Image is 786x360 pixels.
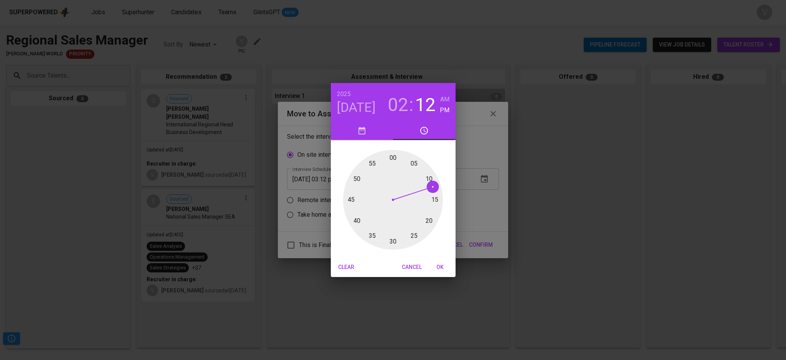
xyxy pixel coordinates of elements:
[402,262,422,272] span: Cancel
[440,105,449,116] button: PM
[428,260,452,274] button: OK
[399,260,425,274] button: Cancel
[337,262,355,272] span: Clear
[440,94,449,105] button: AM
[337,100,376,116] button: [DATE]
[431,262,449,272] span: OK
[415,94,436,116] button: 12
[388,94,408,116] button: 02
[337,89,351,100] button: 2025
[334,260,358,274] button: Clear
[409,94,413,116] h3: :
